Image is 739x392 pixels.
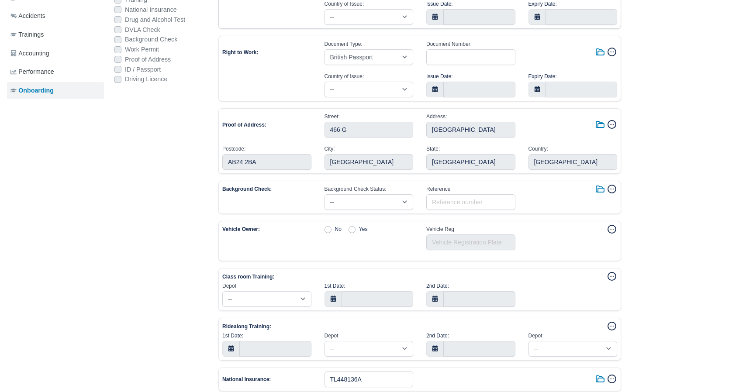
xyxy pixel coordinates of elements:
[325,371,414,387] input: National Insurance number
[528,72,557,81] label: Expiry Date:
[10,11,45,21] span: Accidents
[325,112,340,121] label: Street:
[222,226,260,232] strong: Vehicle Owner:
[222,376,271,382] strong: National Insurance:
[7,63,104,80] a: Performance
[125,25,160,35] label: DVLA Check
[7,7,104,24] a: Accidents
[335,225,342,234] label: No
[426,122,515,138] input: Address
[125,65,161,75] label: ID / Passport
[426,72,453,81] label: Issue Date:
[125,5,177,15] label: National Insurance
[325,282,345,290] label: 1st Date:
[7,45,104,62] a: Accounting
[359,225,368,234] label: Yes
[325,72,364,81] label: Country of Issue:
[325,122,414,138] input: Street
[426,154,515,170] input: state
[125,74,167,84] label: Driving Licence
[10,67,54,77] span: Performance
[426,331,449,340] label: 2nd Date:
[10,86,54,96] span: Onboarding
[222,154,311,170] input: postcode
[222,122,266,128] strong: Proof of Address:
[10,48,49,58] span: Accounting
[325,185,387,193] label: Background Check Status:
[528,144,548,153] label: Country:
[222,282,236,290] label: Depot
[7,26,104,43] a: Trainings
[426,194,515,210] input: Reference number
[426,282,449,290] label: 2nd Date:
[582,291,739,392] iframe: Chat Widget
[325,154,414,170] input: city
[426,234,515,250] input: Vehicle Registration Plate
[10,30,44,40] span: Trainings
[325,40,363,48] label: Document Type:
[426,112,447,121] label: Address:
[222,144,245,153] label: Postcode:
[426,144,440,153] label: State:
[125,15,185,25] label: Drug and Alcohol Test
[7,82,104,99] a: Onboarding
[222,274,274,280] strong: Class room Training:
[528,154,618,170] input: country
[125,45,159,55] label: Work Permit
[426,225,454,234] label: Vehicle Reg
[125,34,177,45] label: Background Check
[222,323,271,330] strong: Ridealong Training:
[222,186,272,192] strong: Background Check:
[125,55,171,65] label: Proof of Address
[426,40,472,48] label: Document Number:
[325,144,335,153] label: City:
[222,331,243,340] label: 1st Date:
[222,49,258,55] strong: Right to Work:
[325,331,338,340] label: Depot
[528,331,542,340] label: Depot
[426,185,450,193] label: Reference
